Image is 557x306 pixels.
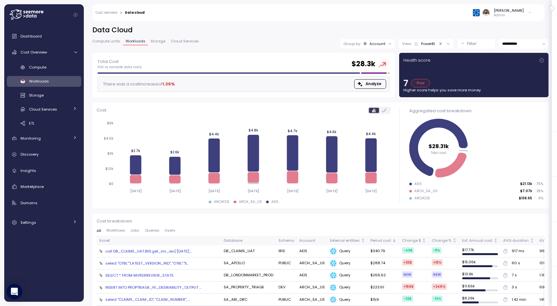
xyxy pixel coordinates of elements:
td: AEIS [297,245,327,257]
div: Not sorted [452,238,457,243]
span: Workloads [29,79,49,84]
td: ARCH_SA_US [297,282,327,294]
tspan: [DATE] [130,189,141,193]
span: All [97,229,101,233]
div: Query [330,272,365,279]
th: External entitiesNot sorted [327,236,368,245]
div: Database [224,238,273,244]
td: $266.62 [368,269,399,282]
div: AEIS [414,182,422,186]
tspan: $4.7k [288,129,297,133]
div: Sorted descending [392,238,397,243]
button: Filter [458,39,495,49]
td: SA_APOLLO [221,257,276,269]
div: 60 s [512,260,520,266]
td: $340.79 [368,245,399,257]
div: Schema [278,238,294,244]
tspan: Total cost [431,151,446,155]
tspan: $28.31k [429,142,449,150]
a: Dashboard [7,30,81,43]
a: Cost overview [96,11,117,14]
div: -12 % [432,296,443,302]
a: ETL [7,118,81,129]
p: $7.07k [520,189,532,193]
div: [PERSON_NAME] [494,8,524,13]
tspan: [DATE] [169,189,181,193]
span: Storage [151,39,165,43]
td: DB_LONDONMARKET_PROD [221,269,276,282]
a: Domains [7,196,81,209]
div: +33 $ [402,259,413,266]
span: Marketplace [21,184,44,189]
th: AVG durationNot sorted [501,236,537,245]
div: Query [330,248,365,254]
tspan: $1.5k [105,167,113,171]
div: ARCHCOE [414,196,430,201]
a: Cost Overview [7,46,81,59]
td: $ 8.29k [459,294,501,306]
a: Cloud Services [7,104,81,115]
p: Filter [467,40,477,47]
div: Poor [411,79,430,87]
span: Domains [21,200,38,206]
td: IRIS [276,245,297,257]
div: Query [330,260,365,267]
a: Monitoring [7,132,81,145]
tspan: $2.7k [131,149,140,153]
div: Period cost [370,238,391,244]
td: $ 13.9k [459,269,501,282]
td: SA_ABI_DRC [221,294,276,306]
h2: $ 28.3k [352,59,375,69]
div: Not sorted [422,238,426,243]
a: Workloads [7,76,81,87]
div: There was a cost increase of [101,81,175,87]
img: ACg8ocLskjvUhBDgxtSFCRx4ztb74ewwa1VrVEuDBD_Ho1mrTsQB-QE=s96-c [483,9,489,16]
div: 7 s [512,272,517,278]
div: Data cloud [125,11,144,14]
div: > [120,11,122,15]
tspan: $4.8k [248,128,258,132]
span: Compute [29,65,46,70]
div: +13 % [432,259,443,266]
tspan: $4.6k [327,130,337,134]
div: AVG duration [503,238,529,244]
tspan: [DATE] [326,189,338,193]
img: 68790ce639d2d68da1992664.PNG [473,9,480,16]
p: $108.65 [519,196,532,201]
tspan: [DATE] [287,189,298,193]
span: Insights [21,168,36,173]
h2: Data Cloud [92,25,549,35]
p: 7 [403,79,408,87]
tspan: [DATE] [248,189,259,193]
span: Storage [29,93,44,98]
div: -11 % [432,247,442,253]
div: Change $ [402,238,421,244]
div: Account [299,238,325,244]
span: Cost Overview [21,50,47,55]
div: AEIS [271,200,278,204]
span: Queries [145,229,159,232]
a: Discovery [7,148,81,161]
td: $288.74 [368,257,399,269]
span: Compute units [92,39,120,43]
tspan: $4.4k [209,132,219,136]
td: DEV [276,282,297,294]
td: ARCH_SA_US [297,257,327,269]
span: Jobs [130,229,139,232]
span: Monitoring [21,136,41,141]
span: Analyze [366,80,381,88]
tspan: $0 [109,182,113,186]
div: Query [330,297,365,303]
td: $159 [368,294,399,306]
td: $ 17.77k [459,245,501,257]
button: Analyze [354,79,386,89]
div: Query [330,284,365,291]
div: Not sorted [530,238,534,243]
p: 25 % [535,189,543,193]
span: ETL [29,121,35,126]
p: Cost breakdown [97,218,544,224]
div: +248 % [432,283,447,290]
span: Discovery [21,152,38,157]
span: Settings [21,220,36,225]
